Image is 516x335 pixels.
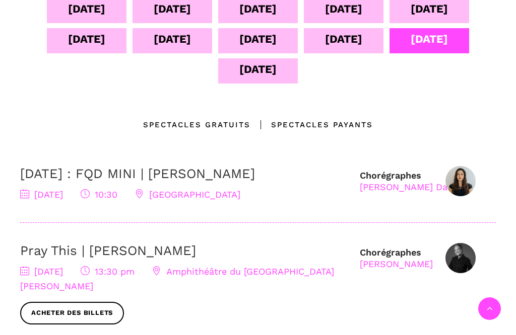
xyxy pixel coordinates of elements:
[445,243,476,273] img: Denise Clarke
[81,189,117,200] span: 10:30
[143,119,250,131] div: Spectacles gratuits
[239,60,277,78] div: [DATE]
[20,266,63,277] span: [DATE]
[135,189,240,200] span: [GEOGRAPHIC_DATA]
[20,189,63,200] span: [DATE]
[20,243,196,258] a: Pray This | [PERSON_NAME]
[154,30,191,48] div: [DATE]
[360,170,463,193] div: Chorégraphes
[411,30,448,48] div: [DATE]
[20,302,124,324] a: Acheter des billets
[360,258,433,270] div: [PERSON_NAME]
[250,119,373,131] div: Spectacles Payants
[81,266,135,277] span: 13:30 pm
[360,246,433,270] div: Chorégraphes
[325,30,362,48] div: [DATE]
[360,181,463,193] div: [PERSON_NAME] Danse
[239,30,277,48] div: [DATE]
[20,266,334,291] span: Amphithéâtre du [GEOGRAPHIC_DATA][PERSON_NAME]
[20,166,255,181] a: [DATE] : FQD MINI | [PERSON_NAME]
[445,166,476,196] img: IMG01031-Edit
[68,30,105,48] div: [DATE]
